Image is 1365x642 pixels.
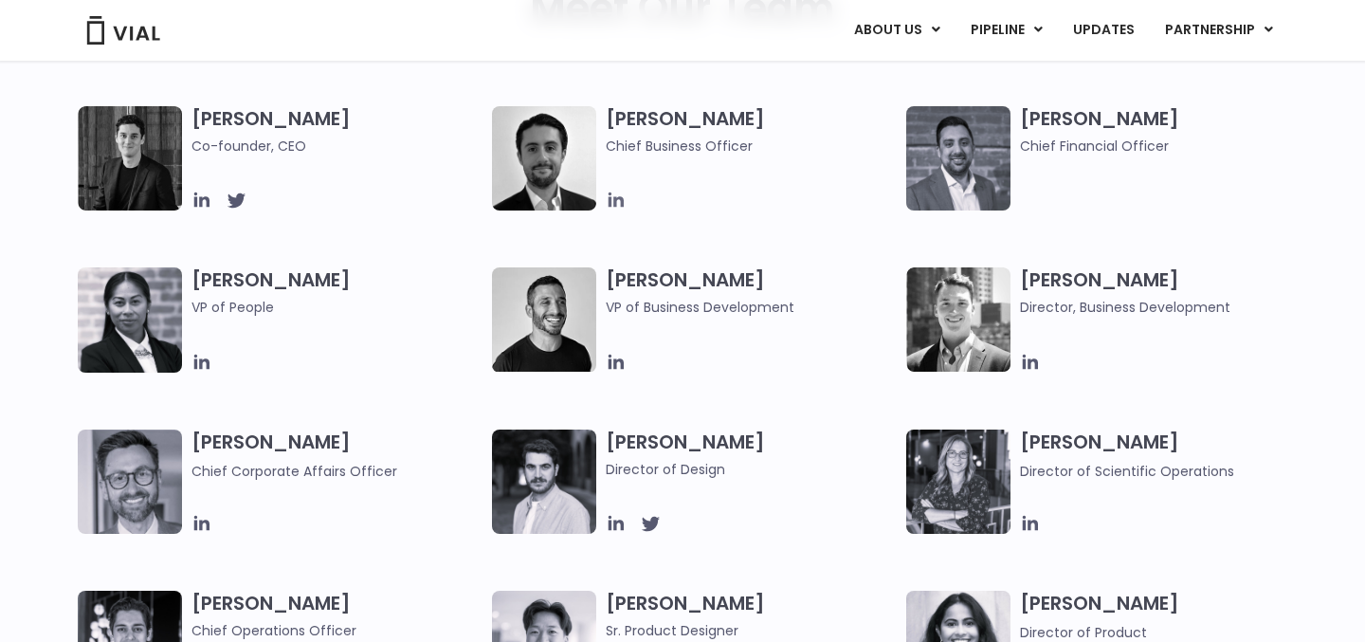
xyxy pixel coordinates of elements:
h3: [PERSON_NAME] [191,106,482,156]
a: PARTNERSHIPMenu Toggle [1150,14,1288,46]
span: Chief Operations Officer [191,620,482,641]
span: Director of Product [1020,623,1147,642]
a: ABOUT USMenu Toggle [839,14,955,46]
img: Vial Logo [85,16,161,45]
h3: [PERSON_NAME] [191,591,482,641]
span: Director of Scientific Operations [1020,462,1234,481]
span: Director of Design [606,459,897,480]
h3: [PERSON_NAME] [1020,106,1311,156]
span: Director, Business Development [1020,297,1311,318]
span: VP of Business Development [606,297,897,318]
span: Chief Business Officer [606,136,897,156]
span: Chief Financial Officer [1020,136,1311,156]
span: VP of People [191,297,482,318]
h3: [PERSON_NAME] [191,267,482,345]
h3: [PERSON_NAME] [606,106,897,156]
h3: [PERSON_NAME] [1020,267,1311,318]
img: Headshot of smiling man named Samir [906,106,1010,211]
span: Co-founder, CEO [191,136,482,156]
img: A black and white photo of a smiling man in a suit at ARVO 2023. [906,267,1010,372]
a: PIPELINEMenu Toggle [955,14,1057,46]
span: Sr. Product Designer [606,620,897,641]
img: Catie [78,267,182,373]
h3: [PERSON_NAME] [606,267,897,318]
span: Chief Corporate Affairs Officer [191,462,397,481]
h3: [PERSON_NAME] [1020,430,1311,482]
img: Paolo-M [78,430,182,534]
img: A black and white photo of a man smiling. [492,267,596,372]
h3: [PERSON_NAME] [606,591,897,641]
a: UPDATES [1058,14,1149,46]
img: Headshot of smiling woman named Sarah [906,430,1010,534]
img: A black and white photo of a man in a suit holding a vial. [492,106,596,211]
h3: [PERSON_NAME] [191,430,482,482]
h3: [PERSON_NAME] [606,430,897,480]
img: Headshot of smiling man named Albert [492,430,596,534]
img: A black and white photo of a man in a suit attending a Summit. [78,106,182,211]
